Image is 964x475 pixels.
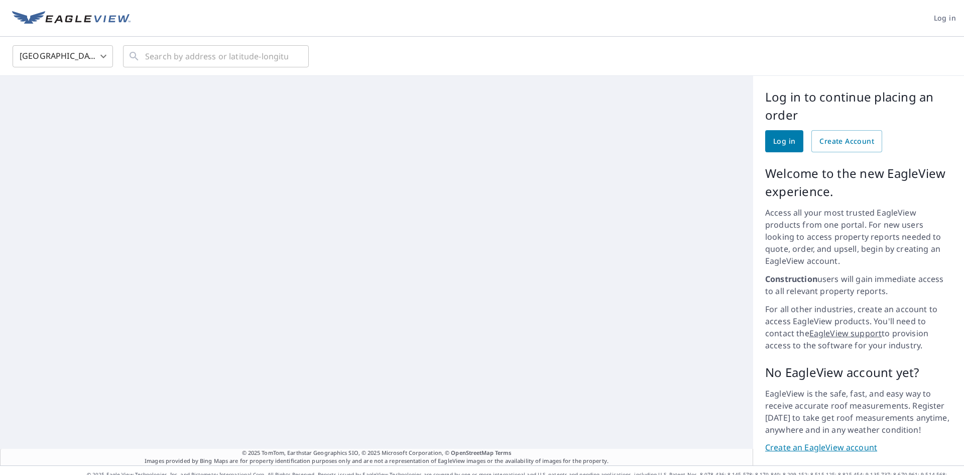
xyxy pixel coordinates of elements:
[12,11,131,26] img: EV Logo
[773,135,795,148] span: Log in
[495,449,512,456] a: Terms
[809,328,882,339] a: EagleView support
[765,273,817,284] strong: Construction
[242,449,512,457] span: © 2025 TomTom, Earthstar Geographics SIO, © 2025 Microsoft Corporation, ©
[145,42,288,70] input: Search by address or latitude-longitude
[765,207,952,267] p: Access all your most trusted EagleView products from one portal. For new users looking to access ...
[13,42,113,70] div: [GEOGRAPHIC_DATA]
[765,442,952,453] a: Create an EagleView account
[765,130,803,152] a: Log in
[765,363,952,382] p: No EagleView account yet?
[765,388,952,436] p: EagleView is the safe, fast, and easy way to receive accurate roof measurements. Register [DATE] ...
[451,449,493,456] a: OpenStreetMap
[765,303,952,351] p: For all other industries, create an account to access EagleView products. You'll need to contact ...
[765,164,952,201] p: Welcome to the new EagleView experience.
[811,130,882,152] a: Create Account
[765,88,952,124] p: Log in to continue placing an order
[934,12,956,25] span: Log in
[765,273,952,297] p: users will gain immediate access to all relevant property reports.
[819,135,874,148] span: Create Account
